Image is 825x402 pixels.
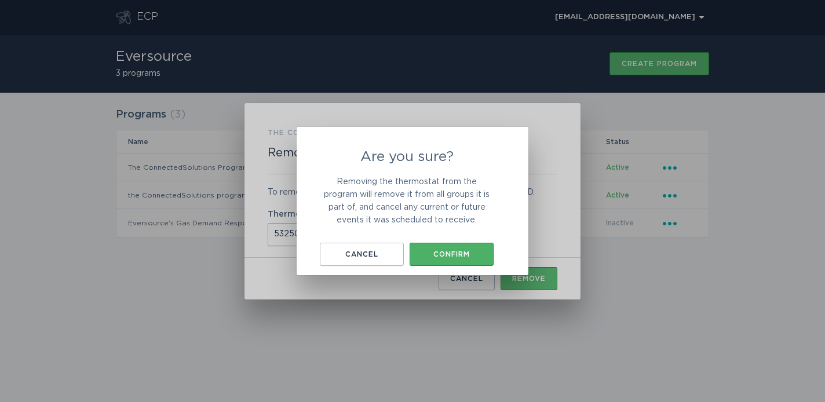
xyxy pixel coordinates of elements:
h2: Are you sure? [320,150,494,164]
div: Are you sure? [297,127,528,275]
button: Cancel [320,243,404,266]
button: Confirm [410,243,494,266]
p: Removing the thermostat from the program will remove it from all groups it is part of, and cancel... [320,176,494,226]
div: Confirm [415,251,488,258]
div: Cancel [326,251,398,258]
